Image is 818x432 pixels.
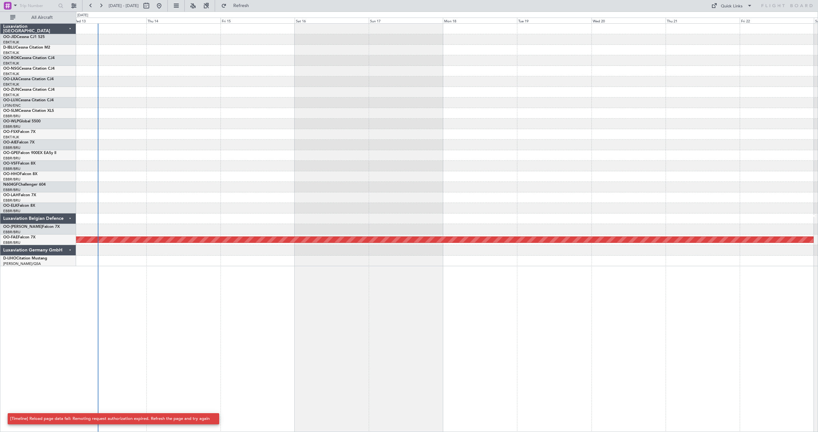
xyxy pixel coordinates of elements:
a: OO-LXACessna Citation CJ4 [3,77,54,81]
span: OO-ZUN [3,88,19,92]
a: OO-[PERSON_NAME]Falcon 7X [3,225,60,229]
span: OO-FSX [3,130,18,134]
a: D-IJHOCitation Mustang [3,257,47,260]
button: Quick Links [708,1,755,11]
a: EBKT/KJK [3,40,19,45]
div: Wed 13 [72,18,146,23]
a: EBKT/KJK [3,61,19,66]
span: [DATE] - [DATE] [109,3,139,9]
a: EBBR/BRU [3,188,20,192]
a: OO-LAHFalcon 7X [3,193,36,197]
a: OO-LUXCessna Citation CJ4 [3,98,54,102]
div: Thu 14 [146,18,220,23]
a: [PERSON_NAME]/QSA [3,261,41,266]
a: OO-HHOFalcon 8X [3,172,37,176]
a: OO-NSGCessna Citation CJ4 [3,67,55,71]
button: All Aircraft [7,12,69,23]
a: LFSN/ENC [3,103,21,108]
span: OO-FAE [3,235,18,239]
a: EBBR/BRU [3,124,20,129]
a: EBKT/KJK [3,72,19,76]
span: OO-LAH [3,193,19,197]
a: EBBR/BRU [3,209,20,213]
input: Trip Number [19,1,56,11]
a: EBBR/BRU [3,198,20,203]
div: Wed 20 [591,18,666,23]
span: OO-WLP [3,120,19,123]
span: N604GF [3,183,18,187]
span: All Aircraft [17,15,67,20]
div: Fri 15 [220,18,295,23]
a: OO-SLMCessna Citation XLS [3,109,54,113]
a: EBBR/BRU [3,166,20,171]
a: EBKT/KJK [3,50,19,55]
a: OO-FAEFalcon 7X [3,235,35,239]
button: Refresh [218,1,257,11]
div: [DATE] [77,13,88,18]
div: Sat 16 [295,18,369,23]
a: EBBR/BRU [3,177,20,182]
a: N604GFChallenger 604 [3,183,46,187]
span: OO-JID [3,35,17,39]
a: OO-WLPGlobal 5500 [3,120,41,123]
a: OO-GPEFalcon 900EX EASy II [3,151,56,155]
div: Thu 21 [666,18,740,23]
span: OO-LXA [3,77,18,81]
div: Mon 18 [443,18,517,23]
a: EBKT/KJK [3,93,19,97]
a: OO-FSXFalcon 7X [3,130,35,134]
span: OO-SLM [3,109,19,113]
span: OO-ROK [3,56,19,60]
div: Sun 17 [369,18,443,23]
span: OO-VSF [3,162,18,166]
a: OO-ROKCessna Citation CJ4 [3,56,55,60]
a: OO-ELKFalcon 8X [3,204,35,208]
div: [Timeline] Reload page data fail: Remoting request authorization expired. Refresh the page and tr... [10,416,210,422]
a: OO-VSFFalcon 8X [3,162,35,166]
span: OO-HHO [3,172,20,176]
span: OO-GPE [3,151,18,155]
a: OO-ZUNCessna Citation CJ4 [3,88,55,92]
a: D-IBLUCessna Citation M2 [3,46,50,50]
a: EBKT/KJK [3,82,19,87]
a: EBBR/BRU [3,156,20,161]
a: EBBR/BRU [3,240,20,245]
span: D-IJHO [3,257,16,260]
span: OO-AIE [3,141,17,144]
a: OO-JIDCessna CJ1 525 [3,35,45,39]
span: OO-LUX [3,98,18,102]
a: OO-AIEFalcon 7X [3,141,35,144]
a: EBBR/BRU [3,114,20,119]
div: Quick Links [721,3,743,10]
span: D-IBLU [3,46,16,50]
a: EBKT/KJK [3,135,19,140]
div: Tue 19 [517,18,591,23]
span: OO-NSG [3,67,19,71]
a: EBBR/BRU [3,230,20,235]
span: Refresh [228,4,255,8]
span: OO-[PERSON_NAME] [3,225,42,229]
a: EBBR/BRU [3,145,20,150]
div: Fri 22 [740,18,814,23]
span: OO-ELK [3,204,18,208]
